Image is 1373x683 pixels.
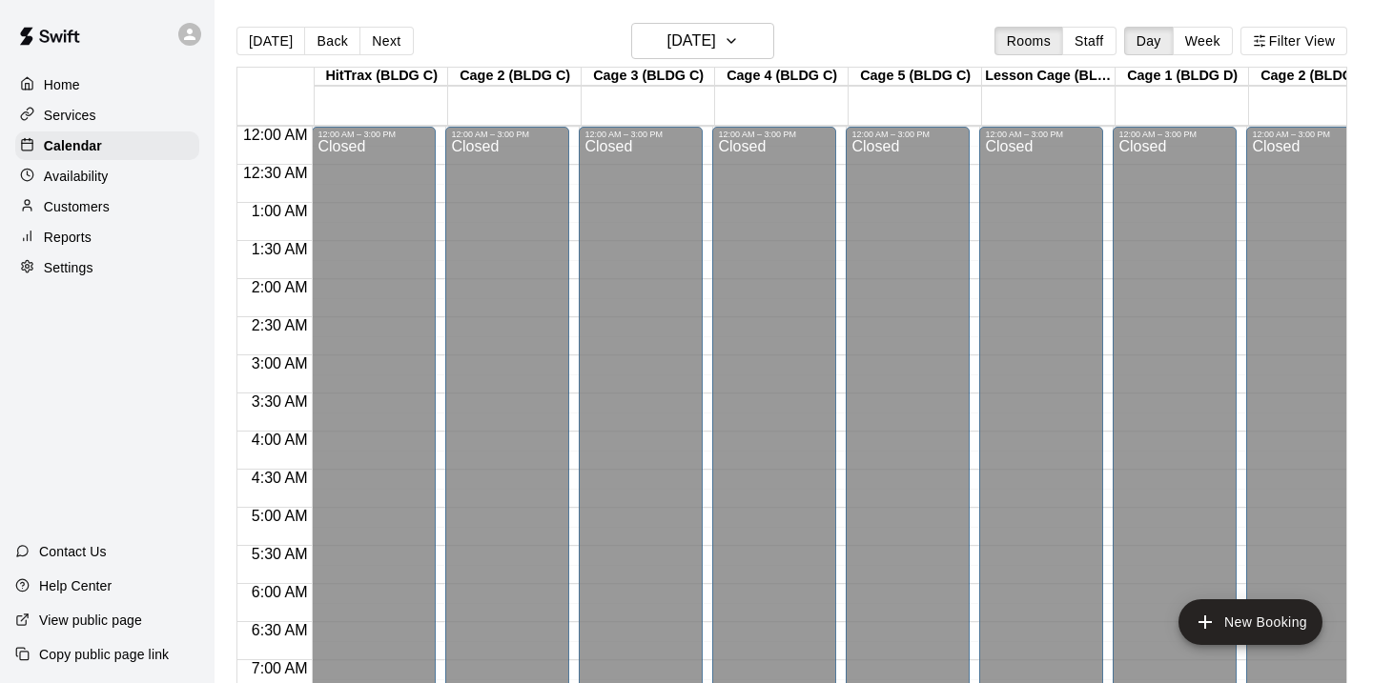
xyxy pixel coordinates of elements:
div: 12:00 AM – 3:00 PM [1118,130,1231,139]
a: Home [15,70,199,99]
h6: [DATE] [667,28,716,54]
div: 12:00 AM – 3:00 PM [584,130,697,139]
div: 12:00 AM – 3:00 PM [318,130,430,139]
span: 6:00 AM [247,584,313,600]
a: Settings [15,253,199,282]
a: Services [15,101,199,130]
span: 2:30 AM [247,317,313,333]
div: Cage 4 (BLDG C) [715,68,849,86]
p: Help Center [39,576,112,595]
div: Cage 5 (BLDG C) [849,68,982,86]
button: Staff [1062,27,1117,55]
span: 7:00 AM [247,660,313,676]
p: Copy public page link [39,645,169,664]
button: Back [304,27,360,55]
a: Calendar [15,131,199,160]
button: [DATE] [631,23,774,59]
p: Reports [44,228,92,247]
div: 12:00 AM – 3:00 PM [851,130,964,139]
p: Settings [44,258,93,277]
div: 12:00 AM – 3:00 PM [451,130,564,139]
div: Cage 3 (BLDG C) [582,68,715,86]
p: Availability [44,167,109,186]
p: Calendar [44,136,102,155]
div: 12:00 AM – 3:00 PM [985,130,1097,139]
a: Availability [15,162,199,191]
span: 2:00 AM [247,279,313,295]
p: Services [44,106,96,125]
span: 3:00 AM [247,355,313,372]
a: Customers [15,192,199,221]
div: Cage 1 (BLDG D) [1116,68,1249,86]
button: add [1178,599,1322,645]
div: Lesson Cage (BLDG C) [982,68,1116,86]
span: 12:00 AM [238,127,313,143]
p: View public page [39,611,142,630]
span: 4:30 AM [247,470,313,486]
button: Week [1173,27,1233,55]
a: Reports [15,223,199,251]
span: 12:30 AM [238,165,313,181]
div: 12:00 AM – 3:00 PM [1252,130,1364,139]
p: Home [44,75,80,94]
span: 5:30 AM [247,546,313,562]
p: Contact Us [39,542,107,561]
div: HitTrax (BLDG C) [315,68,448,86]
span: 6:30 AM [247,622,313,638]
span: 1:30 AM [247,241,313,257]
button: Filter View [1240,27,1347,55]
button: Day [1124,27,1174,55]
span: 1:00 AM [247,203,313,219]
div: 12:00 AM – 3:00 PM [718,130,830,139]
div: Cage 2 (BLDG C) [448,68,582,86]
button: [DATE] [236,27,305,55]
p: Customers [44,197,110,216]
span: 3:30 AM [247,393,313,410]
button: Next [359,27,413,55]
span: 5:00 AM [247,508,313,524]
span: 4:00 AM [247,432,313,448]
button: Rooms [994,27,1063,55]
